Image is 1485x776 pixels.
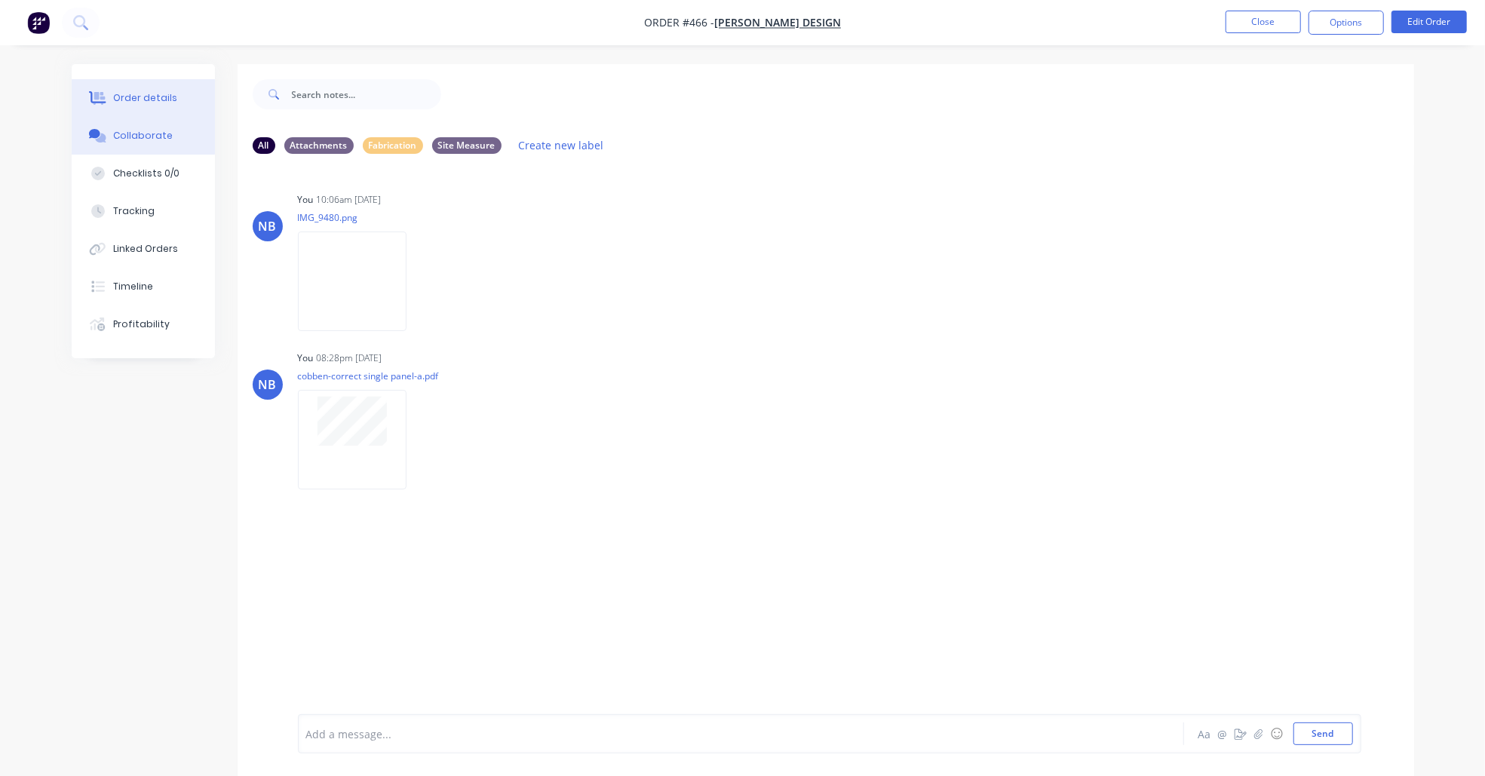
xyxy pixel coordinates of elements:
button: Edit Order [1391,11,1467,33]
div: NB [259,376,277,394]
button: Order details [72,79,215,117]
button: Aa [1195,725,1213,743]
div: Order details [113,91,177,105]
a: [PERSON_NAME] Design [714,16,841,30]
button: @ [1213,725,1232,743]
button: Options [1309,11,1384,35]
button: Send [1293,722,1353,745]
input: Search notes... [292,79,441,109]
div: 08:28pm [DATE] [317,351,382,365]
div: You [298,351,314,365]
button: Tracking [72,192,215,230]
p: cobben-correct single panel-a.pdf [298,370,439,382]
div: Profitability [113,317,170,331]
span: Order #466 - [644,16,714,30]
p: IMG_9480.png [298,211,422,224]
button: Create new label [511,135,612,155]
div: You [298,193,314,207]
div: All [253,137,275,154]
div: Tracking [113,204,155,218]
button: Collaborate [72,117,215,155]
div: Timeline [113,280,153,293]
div: Checklists 0/0 [113,167,179,180]
div: NB [259,217,277,235]
button: Checklists 0/0 [72,155,215,192]
button: Close [1226,11,1301,33]
button: ☺ [1268,725,1286,743]
div: Collaborate [113,129,173,143]
button: Timeline [72,268,215,305]
img: Factory [27,11,50,34]
div: Site Measure [432,137,502,154]
div: 10:06am [DATE] [317,193,382,207]
div: Attachments [284,137,354,154]
button: Profitability [72,305,215,343]
button: Linked Orders [72,230,215,268]
div: Fabrication [363,137,423,154]
div: Linked Orders [113,242,178,256]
